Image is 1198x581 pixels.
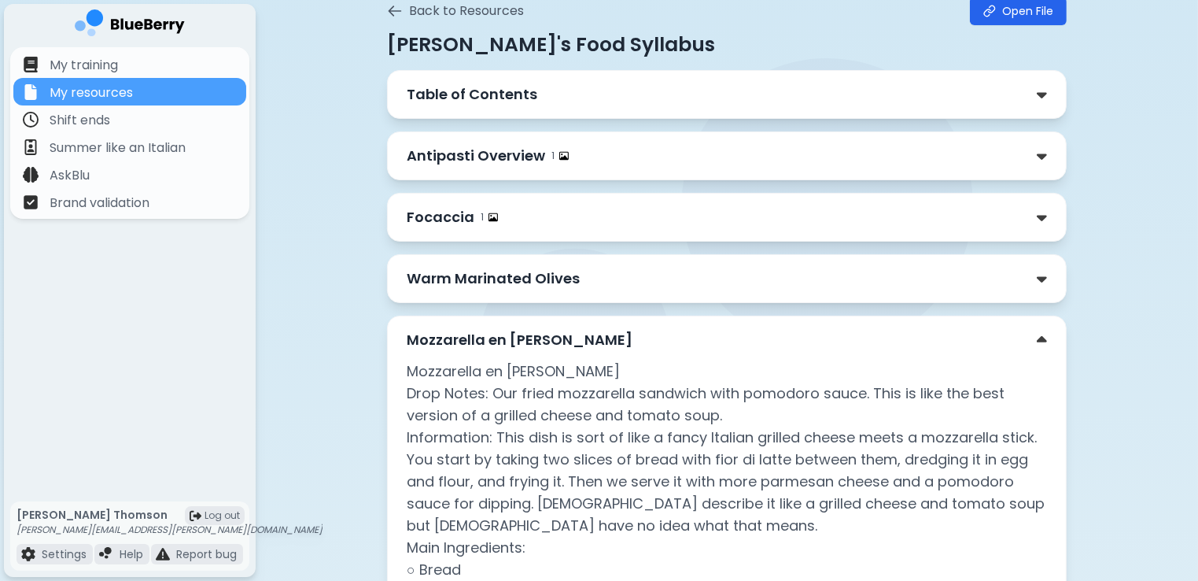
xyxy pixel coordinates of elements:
p: My resources [50,83,133,102]
img: file icon [23,167,39,183]
p: Help [120,547,143,561]
p: My training [50,56,118,75]
img: down chevron [1037,87,1047,103]
p: Settings [42,547,87,561]
img: file icon [23,194,39,210]
img: image [559,151,569,161]
p: Mozzarella en [PERSON_NAME] [407,329,632,351]
img: file icon [23,139,39,155]
img: logout [190,510,201,522]
img: file icon [156,547,170,561]
img: file icon [99,547,113,561]
p: Table of Contents [407,83,537,105]
img: down chevron [1037,271,1047,287]
span: Log out [205,509,240,522]
p: Report bug [176,547,237,561]
p: [PERSON_NAME] Thomson [17,508,323,522]
div: 1 [481,211,498,224]
img: file icon [23,84,39,100]
img: company logo [75,9,185,42]
img: file icon [23,57,39,72]
p: Warm Marinated Olives [407,268,580,290]
p: AskBlu [50,166,90,185]
p: Summer like an Italian [50,139,186,157]
p: [PERSON_NAME][EMAIL_ADDRESS][PERSON_NAME][DOMAIN_NAME] [17,524,323,536]
button: Back to Resources [387,2,524,20]
p: Shift ends [50,111,110,130]
div: 1 [551,150,569,162]
img: down chevron [1037,209,1047,226]
img: file icon [21,547,35,561]
img: down chevron [1037,332,1047,349]
p: Antipasti Overview [407,145,545,167]
p: Focaccia [407,206,474,228]
p: Brand validation [50,194,149,213]
img: file icon [23,112,39,128]
p: [PERSON_NAME]'s Food Syllabus [387,31,1067,57]
img: down chevron [1037,148,1047,165]
img: image [488,213,498,222]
